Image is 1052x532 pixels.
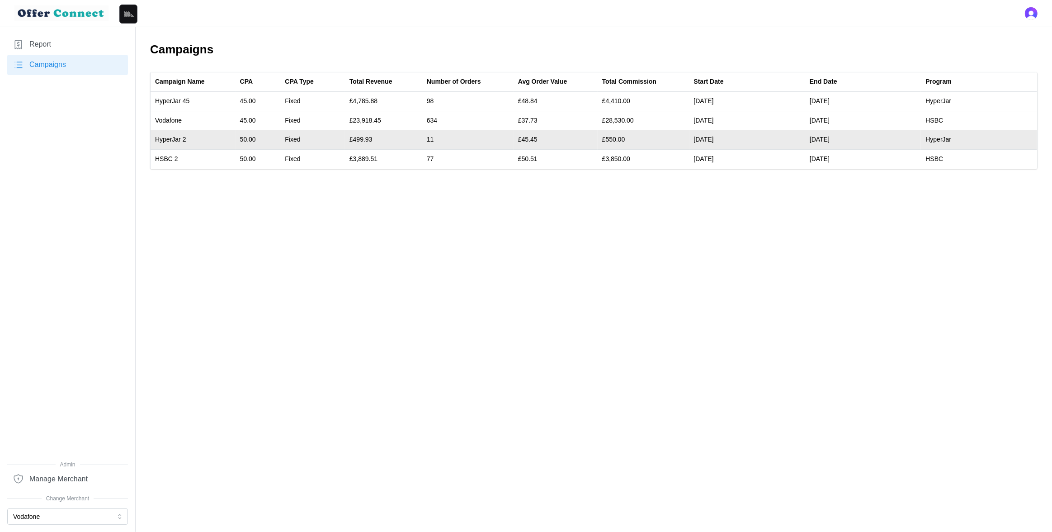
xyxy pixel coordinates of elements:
td: £3,889.51 [345,150,422,169]
td: [DATE] [805,150,921,169]
div: End Date [810,77,837,87]
td: [DATE] [689,130,805,150]
h2: Campaigns [150,42,1038,57]
td: 50.00 [236,150,281,169]
a: Campaigns [7,55,128,75]
td: 77 [422,150,514,169]
a: Manage Merchant [7,469,128,489]
span: Manage Merchant [29,474,88,485]
td: Vodafone [151,111,236,130]
td: 11 [422,130,514,150]
td: Fixed [280,92,344,111]
td: 45.00 [236,92,281,111]
td: [DATE] [805,130,921,150]
td: £50.51 [514,150,598,169]
td: £3,850.00 [598,150,689,169]
td: £48.84 [514,92,598,111]
td: HSBC [921,111,1037,130]
span: Report [29,39,51,50]
td: Fixed [280,130,344,150]
td: 634 [422,111,514,130]
span: Change Merchant [7,494,128,503]
td: 98 [422,92,514,111]
td: £37.73 [514,111,598,130]
td: HyperJar [921,92,1037,111]
td: 50.00 [236,130,281,150]
span: Campaigns [29,59,66,71]
div: Program [925,77,952,87]
div: Total Revenue [349,77,392,87]
button: Open user button [1025,7,1038,20]
span: Admin [7,461,128,469]
td: £550.00 [598,130,689,150]
td: £4,410.00 [598,92,689,111]
td: 45.00 [236,111,281,130]
div: Start Date [694,77,724,87]
td: £499.93 [345,130,422,150]
div: CPA Type [285,77,314,87]
div: CPA [240,77,253,87]
td: HyperJar 2 [151,130,236,150]
div: Avg Order Value [518,77,567,87]
div: Campaign Name [155,77,205,87]
td: [DATE] [689,111,805,130]
td: £4,785.88 [345,92,422,111]
div: Total Commission [602,77,656,87]
img: loyalBe Logo [14,5,109,21]
a: Report [7,34,128,55]
td: HSBC 2 [151,150,236,169]
td: £23,918.45 [345,111,422,130]
td: [DATE] [805,92,921,111]
td: HSBC [921,150,1037,169]
td: HyperJar 45 [151,92,236,111]
button: Vodafone [7,508,128,525]
td: Fixed [280,111,344,130]
td: HyperJar [921,130,1037,150]
td: £28,530.00 [598,111,689,130]
img: 's logo [1025,7,1038,20]
div: Number of Orders [427,77,481,87]
td: [DATE] [689,150,805,169]
td: [DATE] [689,92,805,111]
td: Fixed [280,150,344,169]
td: £45.45 [514,130,598,150]
td: [DATE] [805,111,921,130]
